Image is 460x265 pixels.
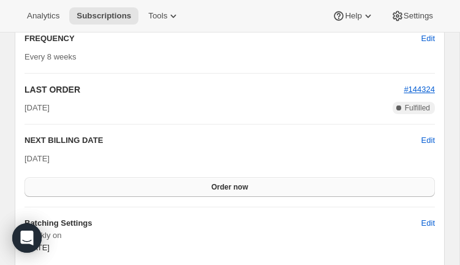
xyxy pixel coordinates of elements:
[421,217,435,229] span: Edit
[25,102,50,114] span: [DATE]
[325,7,381,25] button: Help
[345,11,361,21] span: Help
[414,29,442,48] button: Edit
[12,223,42,253] div: Open Intercom Messenger
[25,217,421,229] h6: Batching Settings
[421,134,435,147] button: Edit
[414,213,442,233] button: Edit
[421,33,435,45] span: Edit
[69,7,138,25] button: Subscriptions
[25,134,421,147] h2: NEXT BILLING DATE
[404,11,433,21] span: Settings
[148,11,167,21] span: Tools
[141,7,187,25] button: Tools
[211,182,248,192] span: Order now
[25,229,435,242] span: Weekly on
[25,83,404,96] h2: LAST ORDER
[27,11,59,21] span: Analytics
[25,52,77,61] span: Every 8 weeks
[25,33,421,45] h2: FREQUENCY
[384,7,440,25] button: Settings
[404,85,435,94] a: #144324
[25,177,435,197] button: Order now
[405,103,430,113] span: Fulfilled
[77,11,131,21] span: Subscriptions
[25,154,50,163] span: [DATE]
[20,7,67,25] button: Analytics
[404,83,435,96] button: #144324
